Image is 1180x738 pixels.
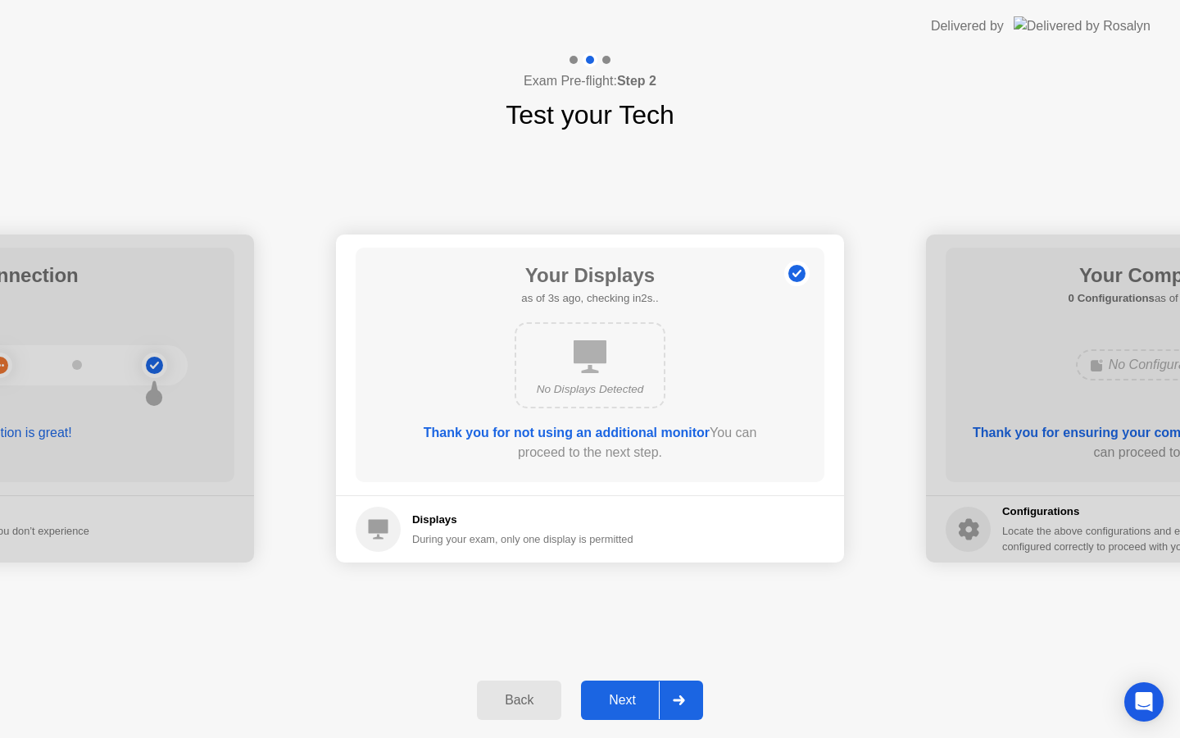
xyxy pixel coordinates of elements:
[482,693,556,708] div: Back
[1124,682,1164,722] div: Open Intercom Messenger
[617,74,656,88] b: Step 2
[521,290,658,307] h5: as of 3s ago, checking in2s..
[586,693,659,708] div: Next
[524,71,656,91] h4: Exam Pre-flight:
[412,531,633,547] div: During your exam, only one display is permitted
[402,423,778,462] div: You can proceed to the next step.
[521,261,658,290] h1: Your Displays
[477,681,561,720] button: Back
[931,16,1004,36] div: Delivered by
[581,681,703,720] button: Next
[529,381,651,398] div: No Displays Detected
[1014,16,1150,35] img: Delivered by Rosalyn
[506,95,674,134] h1: Test your Tech
[412,512,633,528] h5: Displays
[424,426,710,440] b: Thank you for not using an additional monitor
